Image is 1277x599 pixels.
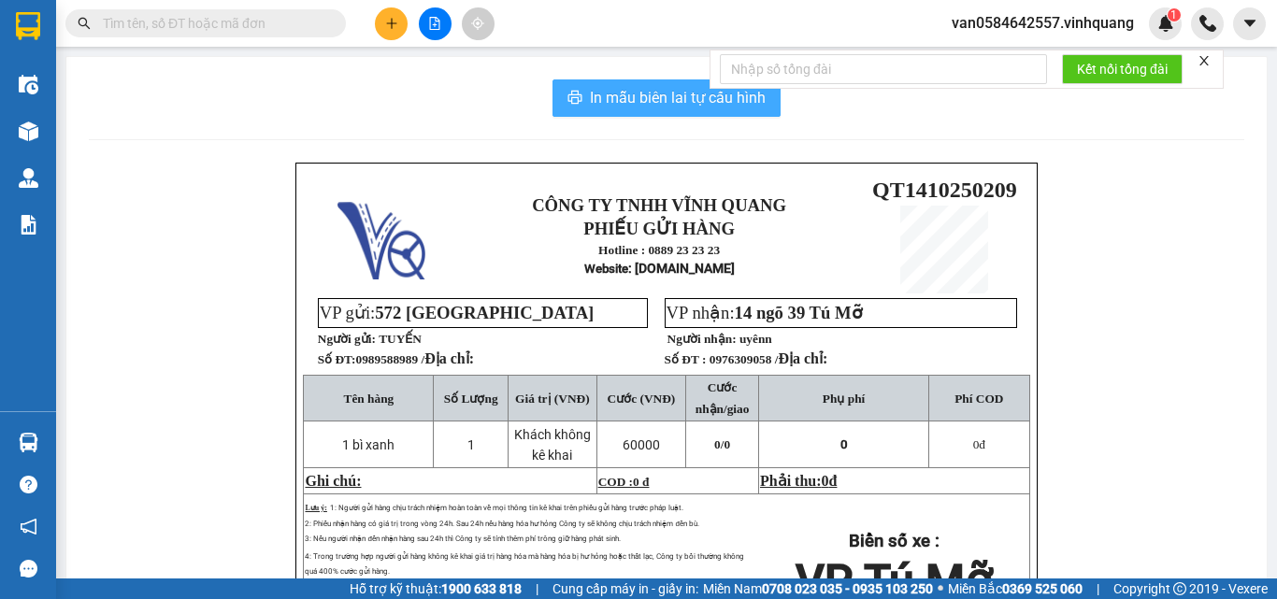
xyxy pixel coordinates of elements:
[1199,15,1216,32] img: phone-icon
[973,437,980,451] span: 0
[948,578,1083,599] span: Miền Bắc
[584,262,628,276] span: Website
[514,427,591,463] span: Khách không kê khai
[515,392,590,406] span: Giá trị (VNĐ)
[872,178,1017,202] span: QT1410250209
[1062,54,1183,84] button: Kết nối tổng đài
[305,504,326,512] span: Lưu ý:
[823,392,865,406] span: Phụ phí
[724,437,730,451] span: 0
[305,473,361,489] span: Ghi chú:
[590,86,766,109] span: In mẫu biên lai tự cấu hình
[344,392,395,406] span: Tên hàng
[739,332,772,346] span: uyênn
[19,168,38,188] img: warehouse-icon
[532,195,786,215] strong: CÔNG TY TNHH VĨNH QUANG
[552,79,781,117] button: printerIn mẫu biên lai tự cấu hình
[337,192,425,279] img: logo
[1077,59,1168,79] span: Kết nối tổng đài
[305,520,698,528] span: 2: Phiếu nhận hàng có giá trị trong vòng 24h. Sau 24h nếu hàng hóa hư hỏng Công ty sẽ không chịu ...
[441,581,522,596] strong: 1900 633 818
[667,303,863,322] span: VP nhận:
[20,518,37,535] span: notification
[1157,15,1174,32] img: icon-new-feature
[330,504,683,512] span: 1: Người gửi hàng chịu trách nhiệm hoàn toàn về mọi thông tin kê khai trên phiếu gửi hàng trước p...
[696,380,750,416] span: Cước nhận/giao
[714,437,730,451] span: 0/
[583,219,735,238] strong: PHIẾU GỬI HÀNG
[598,243,720,257] strong: Hotline : 0889 23 23 23
[973,437,985,451] span: đ
[419,7,452,40] button: file-add
[608,392,676,406] span: Cước (VNĐ)
[1168,8,1181,21] sup: 1
[1173,582,1186,595] span: copyright
[19,433,38,452] img: warehouse-icon
[1233,7,1266,40] button: caret-down
[355,352,474,366] span: 0989588989 /
[375,7,408,40] button: plus
[467,437,475,452] span: 1
[778,350,827,366] span: Địa chỉ:
[305,552,744,576] span: 4: Trong trường hợp người gửi hàng không kê khai giá trị hàng hóa mà hàng hóa bị hư hỏng hoặc thấ...
[598,475,650,489] span: COD :
[633,475,649,489] span: 0 đ
[937,11,1149,35] span: van0584642557.vinhquang
[760,473,837,489] span: Phải thu:
[305,535,620,543] span: 3: Nếu người nhận đến nhận hàng sau 24h thì Công ty sẽ tính thêm phí trông giữ hàng phát sinh.
[552,578,698,599] span: Cung cấp máy in - giấy in:
[385,17,398,30] span: plus
[20,560,37,578] span: message
[667,332,737,346] strong: Người nhận:
[1198,54,1211,67] span: close
[735,303,863,322] span: 14 ngõ 39 Tú Mỡ
[428,17,441,30] span: file-add
[320,303,595,322] span: VP gửi:
[318,332,376,346] strong: Người gửi:
[954,392,1003,406] span: Phí COD
[822,473,829,489] span: 0
[710,352,828,366] span: 0976309058 /
[20,476,37,493] span: question-circle
[16,12,40,40] img: logo-vxr
[19,75,38,94] img: warehouse-icon
[720,54,1047,84] input: Nhập số tổng đài
[623,437,660,452] span: 60000
[103,13,323,34] input: Tìm tên, số ĐT hoặc mã đơn
[342,437,395,452] span: 1 bì xanh
[829,473,838,489] span: đ
[665,352,707,366] strong: Số ĐT :
[318,352,474,366] strong: Số ĐT:
[19,215,38,235] img: solution-icon
[350,578,522,599] span: Hỗ trợ kỹ thuật:
[938,585,943,592] span: ⚪️
[444,392,498,406] span: Số Lượng
[1002,581,1083,596] strong: 0369 525 060
[379,332,422,346] span: TUYẾN
[536,578,538,599] span: |
[840,437,848,451] span: 0
[78,17,91,30] span: search
[1170,8,1177,21] span: 1
[849,531,940,551] strong: Biển số xe :
[1097,578,1099,599] span: |
[584,261,735,276] strong: : [DOMAIN_NAME]
[375,303,594,322] span: 572 [GEOGRAPHIC_DATA]
[462,7,495,40] button: aim
[471,17,484,30] span: aim
[424,350,474,366] span: Địa chỉ:
[19,121,38,141] img: warehouse-icon
[567,90,582,107] span: printer
[762,581,933,596] strong: 0708 023 035 - 0935 103 250
[1241,15,1258,32] span: caret-down
[703,578,933,599] span: Miền Nam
